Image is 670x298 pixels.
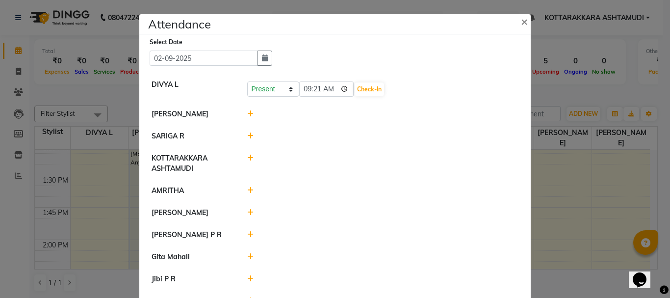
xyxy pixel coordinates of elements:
div: Jibi P R [144,274,240,284]
iframe: chat widget [629,259,660,288]
input: Select date [150,51,258,66]
span: × [521,14,528,28]
button: Check-In [355,82,384,96]
div: KOTTARAKKARA ASHTAMUDI [144,153,240,174]
div: Gita Mahali [144,252,240,262]
label: Select Date [150,38,182,47]
div: [PERSON_NAME] [144,109,240,119]
div: [PERSON_NAME] P R [144,230,240,240]
div: AMRITHA [144,186,240,196]
h4: Attendance [148,15,211,33]
div: SARIGA R [144,131,240,141]
div: DIVYA L [144,80,240,97]
button: Close [513,7,538,35]
div: [PERSON_NAME] [144,208,240,218]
